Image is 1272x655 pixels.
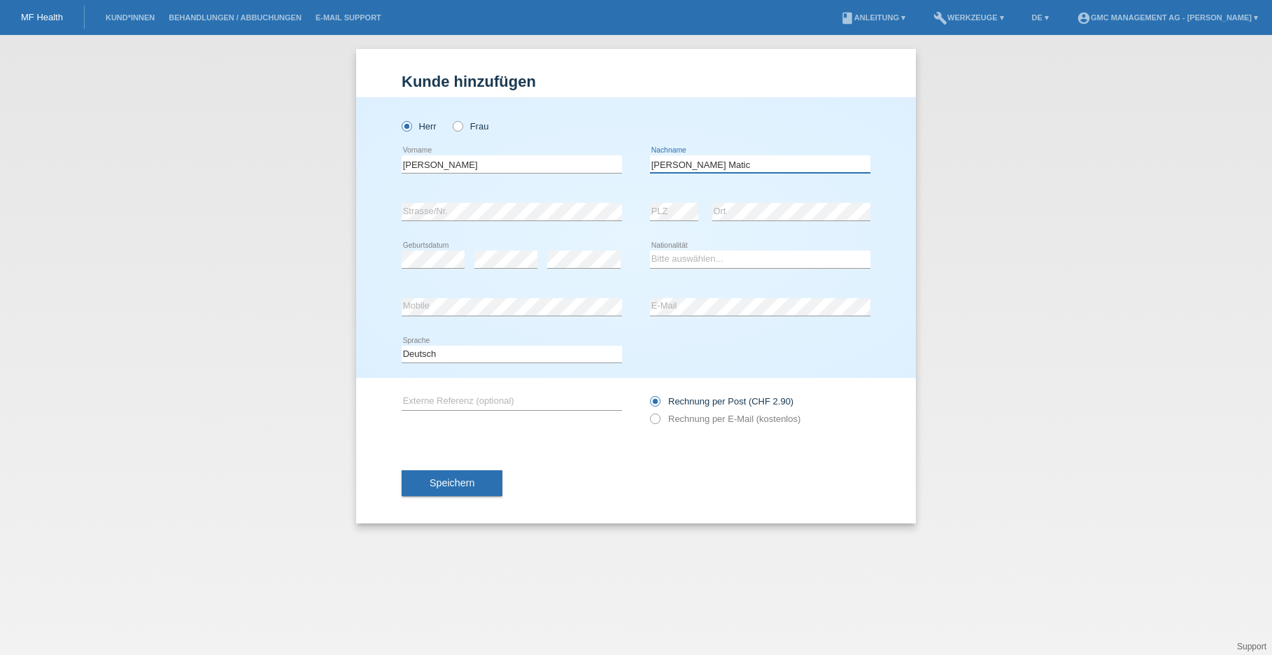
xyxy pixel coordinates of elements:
h1: Kunde hinzufügen [402,73,870,90]
a: Support [1237,642,1266,652]
input: Frau [453,121,462,130]
a: Kund*innen [99,13,162,22]
label: Rechnung per E-Mail (kostenlos) [650,414,800,424]
a: Behandlungen / Abbuchungen [162,13,309,22]
span: Speichern [430,477,474,488]
a: buildWerkzeuge ▾ [926,13,1011,22]
a: bookAnleitung ▾ [833,13,912,22]
i: book [840,11,854,25]
i: build [933,11,947,25]
input: Rechnung per Post (CHF 2.90) [650,396,659,414]
input: Herr [402,121,411,130]
a: account_circleGMC Management AG - [PERSON_NAME] ▾ [1070,13,1265,22]
i: account_circle [1077,11,1091,25]
a: DE ▾ [1025,13,1056,22]
label: Herr [402,121,437,132]
input: Rechnung per E-Mail (kostenlos) [650,414,659,431]
label: Rechnung per Post (CHF 2.90) [650,396,793,407]
button: Speichern [402,470,502,497]
a: MF Health [21,12,63,22]
a: E-Mail Support [309,13,388,22]
label: Frau [453,121,488,132]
